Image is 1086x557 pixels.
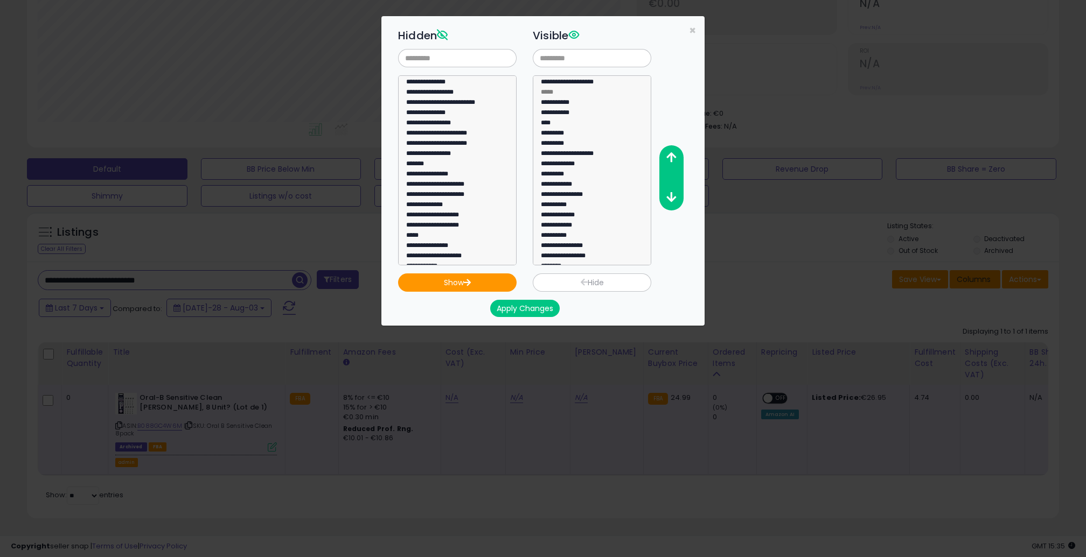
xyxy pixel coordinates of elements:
[689,23,696,38] span: ×
[398,273,517,292] button: Show
[533,27,651,44] h3: Visible
[490,300,560,317] button: Apply Changes
[398,27,517,44] h3: Hidden
[533,273,651,292] button: Hide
